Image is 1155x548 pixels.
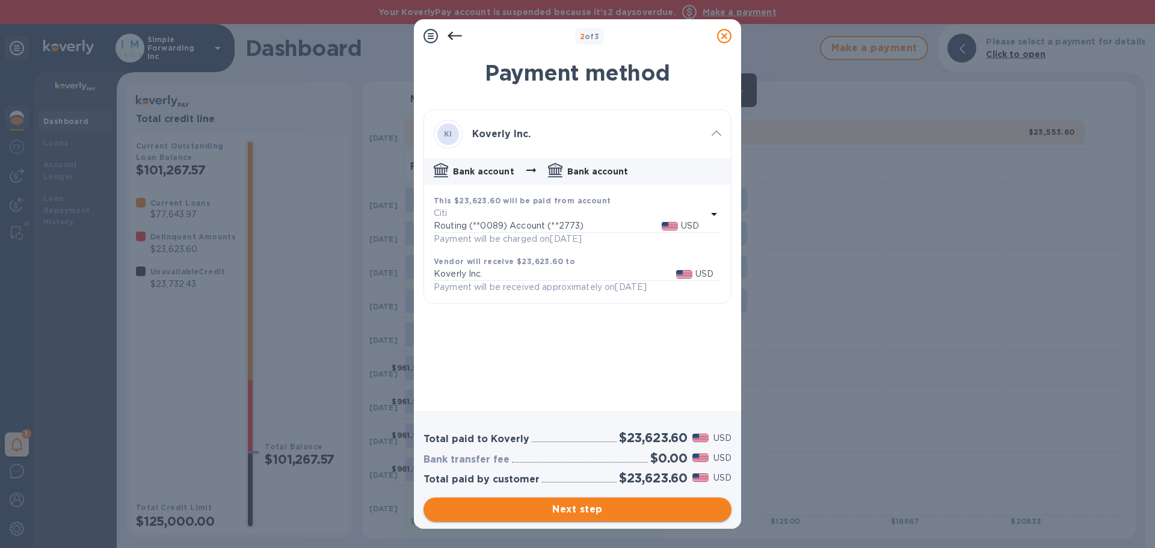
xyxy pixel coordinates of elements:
h1: Payment method [423,60,731,85]
span: Next step [433,502,722,517]
p: USD [695,268,713,280]
p: Payment will be received approximately on [DATE] [434,281,647,294]
h2: $23,623.60 [619,430,688,445]
img: USD [692,473,709,482]
p: Payment will be charged on [DATE] [434,233,582,245]
h3: Total paid by customer [423,474,540,485]
img: USD [692,454,709,462]
button: Next step [423,497,731,522]
h3: Total paid to Koverly [423,434,529,445]
img: USD [692,434,709,442]
span: 2 [580,32,585,41]
h3: Bank transfer fee [423,454,510,466]
img: USD [662,222,678,230]
b: of 3 [580,32,600,41]
p: Bank account [567,165,629,177]
p: USD [681,220,699,232]
p: Citi [434,207,707,220]
p: USD [713,452,731,464]
b: KI [444,129,452,138]
p: Koverly Inc. [434,268,676,280]
h2: $23,623.60 [619,470,688,485]
p: USD [713,472,731,484]
p: USD [713,432,731,445]
p: Bank account [453,165,514,177]
b: Vendor will receive $23,623.60 to [434,257,575,266]
img: USD [676,270,692,279]
p: Routing (**0089) Account (**2773) [434,220,662,232]
b: Koverly Inc. [472,128,531,140]
b: This $23,623.60 will be paid from account [434,196,611,205]
h2: $0.00 [650,451,688,466]
div: KIKoverly Inc. [424,110,731,158]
